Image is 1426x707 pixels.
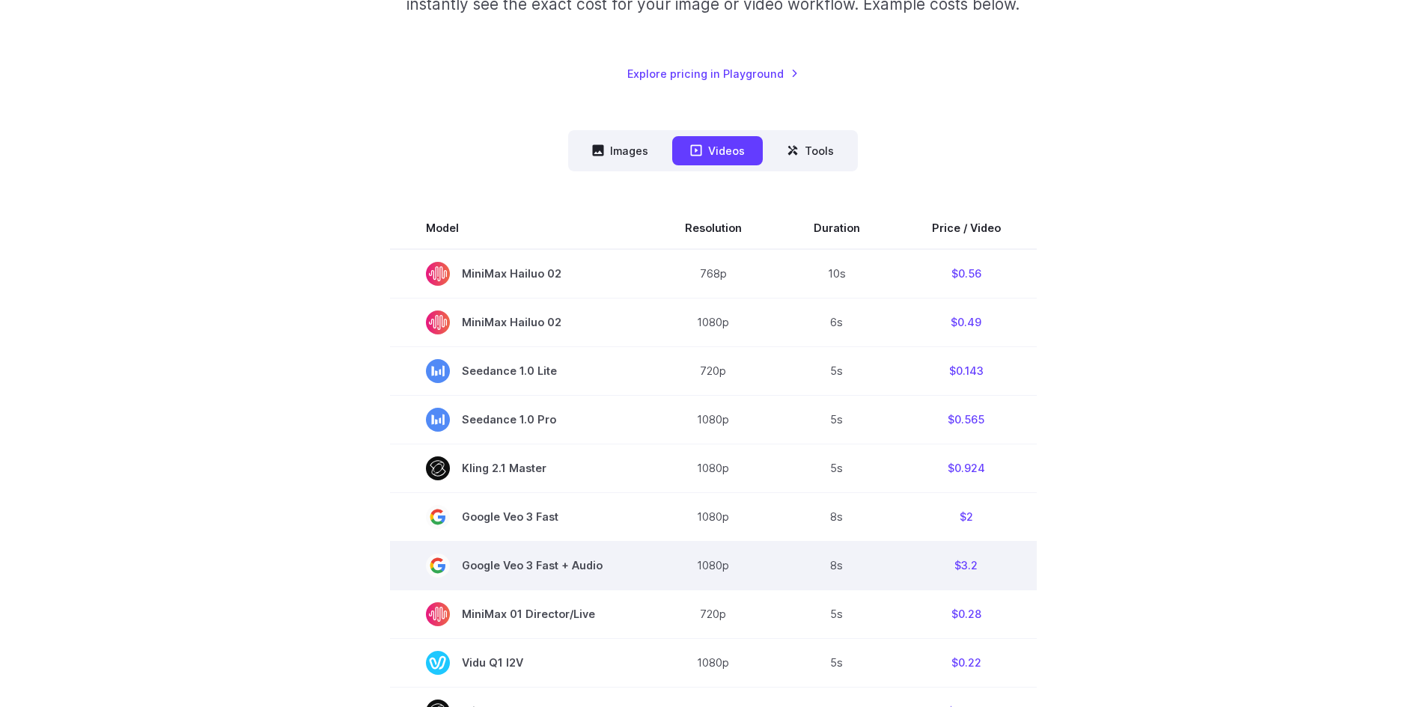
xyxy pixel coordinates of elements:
[896,590,1037,638] td: $0.28
[896,395,1037,444] td: $0.565
[896,492,1037,541] td: $2
[426,262,613,286] span: MiniMax Hailuo 02
[649,395,778,444] td: 1080p
[649,492,778,541] td: 1080p
[896,346,1037,395] td: $0.143
[778,492,896,541] td: 8s
[426,602,613,626] span: MiniMax 01 Director/Live
[769,136,852,165] button: Tools
[649,638,778,687] td: 1080p
[426,554,613,578] span: Google Veo 3 Fast + Audio
[426,456,613,480] span: Kling 2.1 Master
[778,249,896,299] td: 10s
[778,590,896,638] td: 5s
[649,541,778,590] td: 1080p
[778,298,896,346] td: 6s
[896,638,1037,687] td: $0.22
[649,249,778,299] td: 768p
[649,444,778,492] td: 1080p
[896,207,1037,249] th: Price / Video
[390,207,649,249] th: Model
[778,346,896,395] td: 5s
[896,298,1037,346] td: $0.49
[896,541,1037,590] td: $3.2
[778,395,896,444] td: 5s
[426,651,613,675] span: Vidu Q1 I2V
[426,359,613,383] span: Seedance 1.0 Lite
[426,505,613,529] span: Google Veo 3 Fast
[778,541,896,590] td: 8s
[627,65,799,82] a: Explore pricing in Playground
[649,298,778,346] td: 1080p
[778,444,896,492] td: 5s
[574,136,666,165] button: Images
[896,444,1037,492] td: $0.924
[426,408,613,432] span: Seedance 1.0 Pro
[649,590,778,638] td: 720p
[672,136,763,165] button: Videos
[426,310,613,334] span: MiniMax Hailuo 02
[649,207,778,249] th: Resolution
[778,207,896,249] th: Duration
[778,638,896,687] td: 5s
[649,346,778,395] td: 720p
[896,249,1037,299] td: $0.56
